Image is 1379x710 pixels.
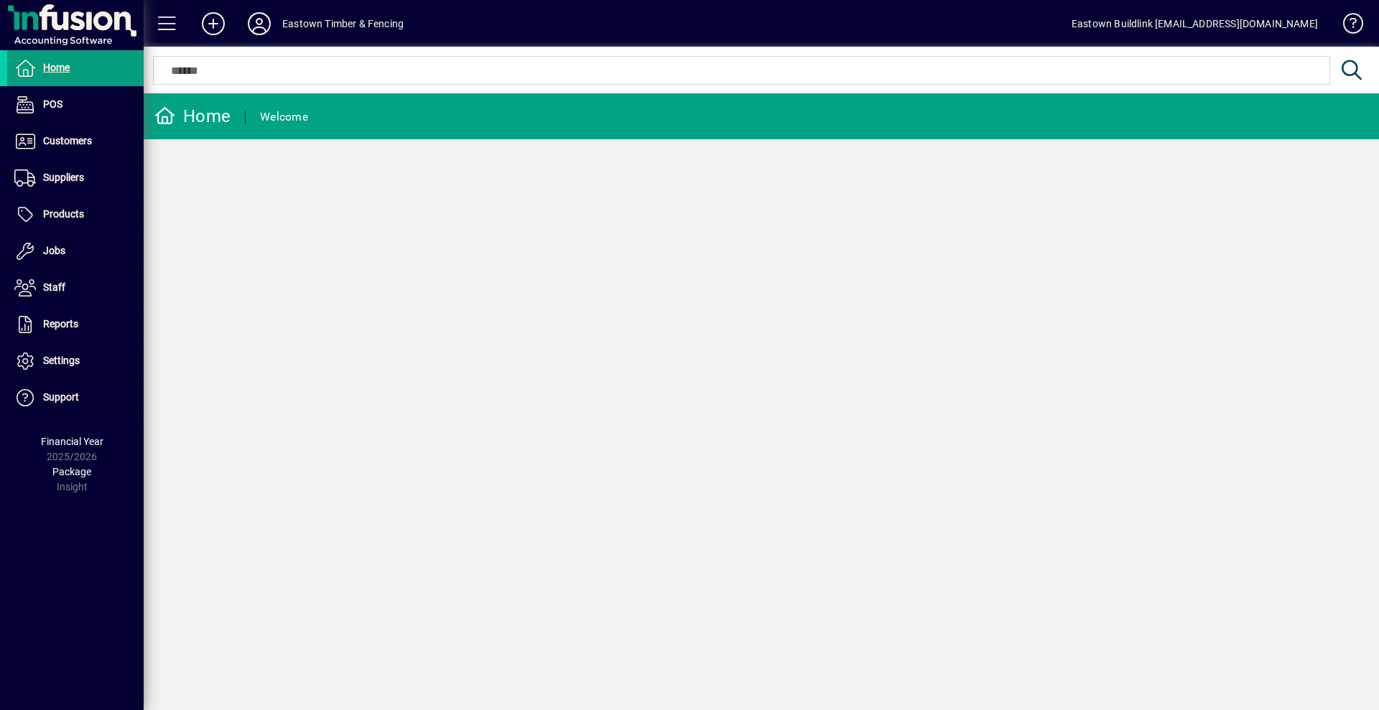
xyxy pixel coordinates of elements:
[43,98,62,110] span: POS
[43,391,79,403] span: Support
[7,123,144,159] a: Customers
[7,307,144,342] a: Reports
[7,270,144,306] a: Staff
[1072,12,1318,35] div: Eastown Buildlink [EMAIL_ADDRESS][DOMAIN_NAME]
[7,160,144,196] a: Suppliers
[7,87,144,123] a: POS
[43,245,65,256] span: Jobs
[154,105,231,128] div: Home
[282,12,404,35] div: Eastown Timber & Fencing
[7,343,144,379] a: Settings
[43,172,84,183] span: Suppliers
[43,208,84,220] span: Products
[1332,3,1361,50] a: Knowledge Base
[43,62,70,73] span: Home
[43,281,65,293] span: Staff
[7,380,144,416] a: Support
[43,318,78,330] span: Reports
[41,436,103,447] span: Financial Year
[260,106,308,129] div: Welcome
[236,11,282,37] button: Profile
[7,233,144,269] a: Jobs
[43,135,92,146] span: Customers
[7,197,144,233] a: Products
[190,11,236,37] button: Add
[52,466,91,477] span: Package
[43,355,80,366] span: Settings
